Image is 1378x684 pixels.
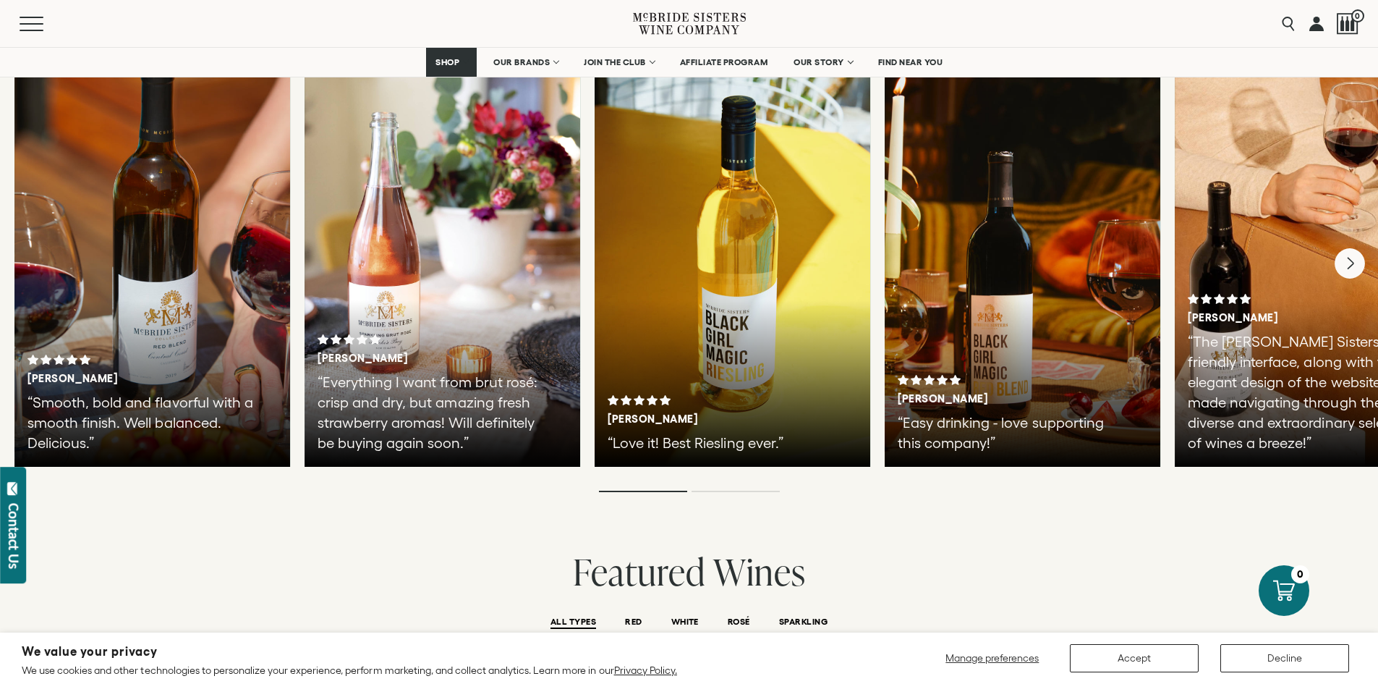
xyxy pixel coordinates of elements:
[728,617,750,629] button: ROSÉ
[671,617,699,629] button: WHITE
[550,617,596,629] button: ALL TYPES
[713,546,806,596] span: Wines
[1070,644,1199,672] button: Accept
[1335,248,1365,279] button: Next
[22,646,677,658] h2: We value your privacy
[937,644,1048,672] button: Manage preferences
[1291,565,1309,583] div: 0
[898,392,1097,405] h3: [PERSON_NAME]
[898,413,1130,453] p: “Easy drinking - love supporting this company!”
[573,546,705,596] span: Featured
[671,48,778,77] a: AFFILIATE PROGRAM
[794,57,844,67] span: OUR STORY
[435,57,460,67] span: SHOP
[692,491,780,492] li: Page dot 2
[1220,644,1349,672] button: Decline
[784,48,862,77] a: OUR STORY
[20,17,72,31] button: Mobile Menu Trigger
[614,664,677,676] a: Privacy Policy.
[680,57,768,67] span: AFFILIATE PROGRAM
[493,57,550,67] span: OUR BRANDS
[945,652,1039,664] span: Manage preferences
[625,617,642,629] button: RED
[22,664,677,677] p: We use cookies and other technologies to personalize your experience, perform marketing, and coll...
[878,57,943,67] span: FIND NEAR YOU
[318,372,550,453] p: “Everything I want from brut rosé: crisp and dry, but amazing fresh strawberry aromas! Will defin...
[599,491,687,492] li: Page dot 1
[608,413,807,426] h3: [PERSON_NAME]
[484,48,567,77] a: OUR BRANDS
[869,48,953,77] a: FIND NEAR YOU
[584,57,646,67] span: JOIN THE CLUB
[574,48,663,77] a: JOIN THE CLUB
[7,503,21,569] div: Contact Us
[426,48,477,77] a: SHOP
[27,372,227,385] h3: [PERSON_NAME]
[779,617,828,629] button: SPARKLING
[318,352,517,365] h3: [PERSON_NAME]
[27,392,260,453] p: “Smooth, bold and flavorful with a smooth finish. Well balanced. Delicious.”
[1351,9,1364,22] span: 0
[608,433,840,453] p: “Love it! Best Riesling ever.”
